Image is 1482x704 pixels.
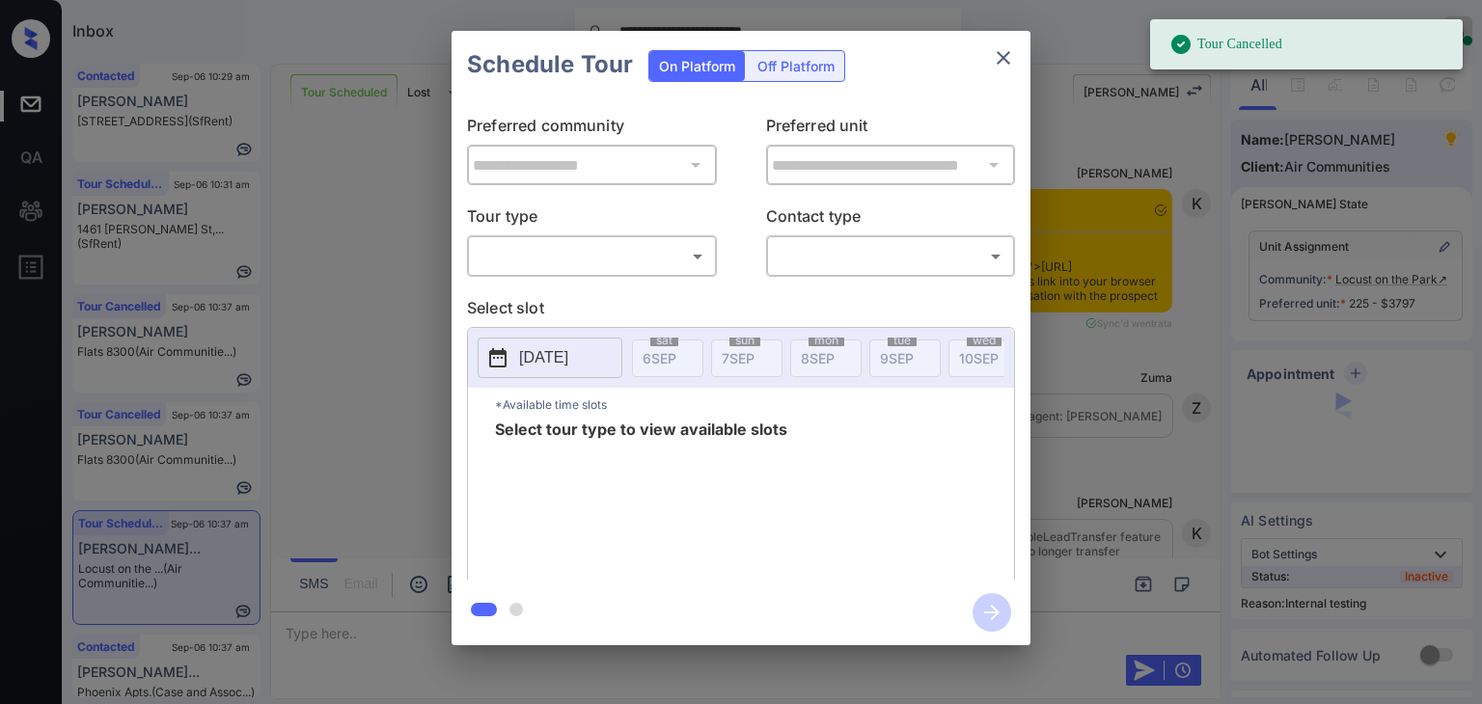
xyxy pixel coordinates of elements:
p: Select slot [467,296,1015,327]
p: *Available time slots [495,388,1014,421]
p: Tour type [467,204,717,235]
button: close [984,39,1023,77]
p: Preferred unit [766,114,1016,145]
div: Off Platform [748,51,844,81]
p: Contact type [766,204,1016,235]
p: Preferred community [467,114,717,145]
button: [DATE] [478,338,622,378]
span: Select tour type to view available slots [495,421,787,576]
div: Tour Cancelled [1169,25,1282,64]
h2: Schedule Tour [452,31,648,98]
p: [DATE] [519,346,568,369]
div: On Platform [649,51,745,81]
